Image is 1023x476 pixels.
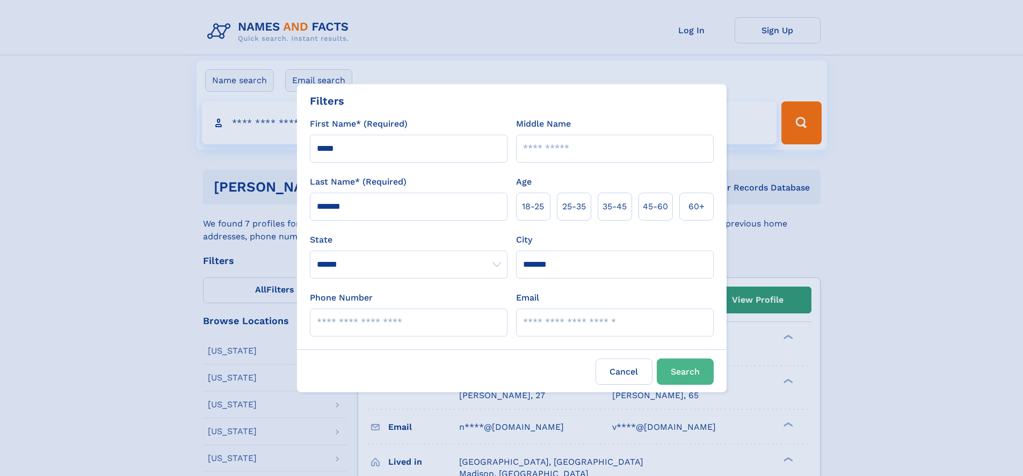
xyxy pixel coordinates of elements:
span: 45‑60 [643,200,668,213]
span: 60+ [688,200,705,213]
label: State [310,233,507,246]
label: Phone Number [310,291,373,304]
span: 35‑45 [603,200,627,213]
label: Age [516,175,532,188]
span: 18‑25 [522,200,544,213]
span: 25‑35 [562,200,586,213]
label: City [516,233,532,246]
label: Middle Name [516,118,571,130]
button: Search [657,358,714,385]
label: Last Name* (Required) [310,175,407,188]
label: Cancel [596,358,652,385]
label: First Name* (Required) [310,118,408,130]
div: Filters [310,93,344,109]
label: Email [516,291,539,304]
